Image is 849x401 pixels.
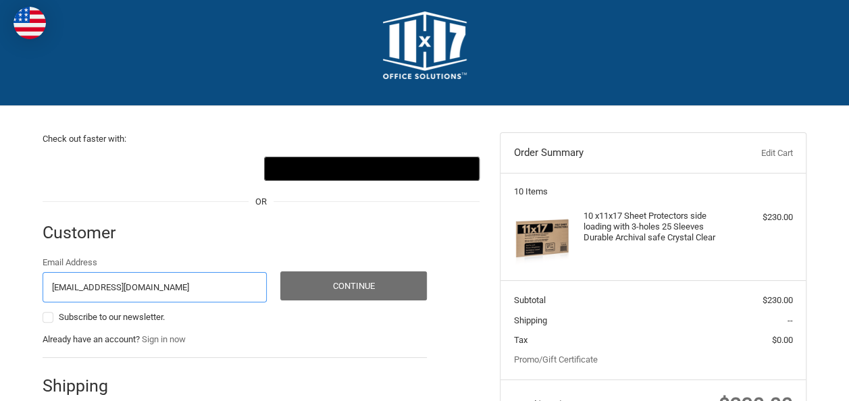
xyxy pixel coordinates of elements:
p: Check out faster with: [43,132,480,146]
a: Sign in now [142,334,186,344]
div: $230.00 [723,211,792,224]
span: $0.00 [772,335,793,345]
label: Email Address [43,256,267,269]
span: Shipping [514,315,547,325]
span: Tax [514,335,528,345]
span: Subscribe to our newsletter. [59,312,165,322]
iframe: PayPal-paypal [43,157,259,181]
a: Promo/Gift Certificate [514,354,598,365]
button: Continue [280,271,428,300]
button: Google Pay [264,157,480,181]
img: duty and tax information for United States [14,7,46,39]
h2: Customer [43,222,122,243]
h2: Shipping [43,375,122,396]
p: Already have an account? [43,333,427,346]
img: 11x17.com [383,11,467,79]
span: $230.00 [763,295,793,305]
h4: 10 x 11x17 Sheet Protectors side loading with 3-holes 25 Sleeves Durable Archival safe Crystal Clear [584,211,720,244]
a: Edit Cart [705,146,792,160]
h3: Order Summary [514,146,705,160]
span: -- [788,315,793,325]
span: OR [249,195,274,209]
h3: 10 Items [514,186,793,197]
span: Subtotal [514,295,546,305]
